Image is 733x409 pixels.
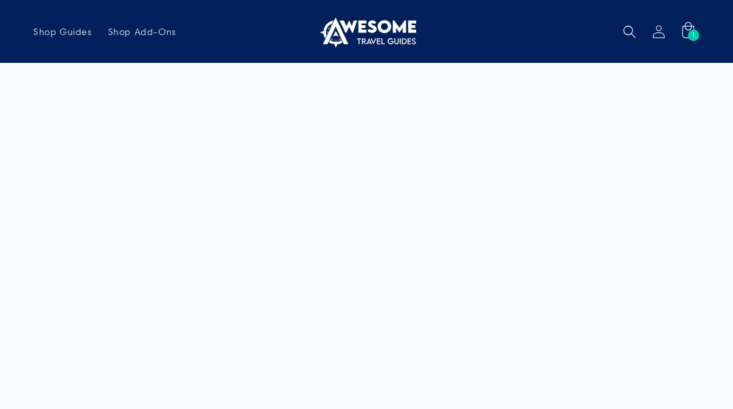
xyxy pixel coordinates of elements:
[317,16,416,48] img: Awesome Travel Guides
[108,26,176,38] span: Shop Add-Ons
[615,17,644,46] summary: Search
[692,30,696,41] span: 1
[312,11,422,52] a: Awesome Travel Guides
[33,26,92,38] span: Shop Guides
[100,18,184,46] a: Shop Add-Ons
[25,18,100,46] a: Shop Guides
